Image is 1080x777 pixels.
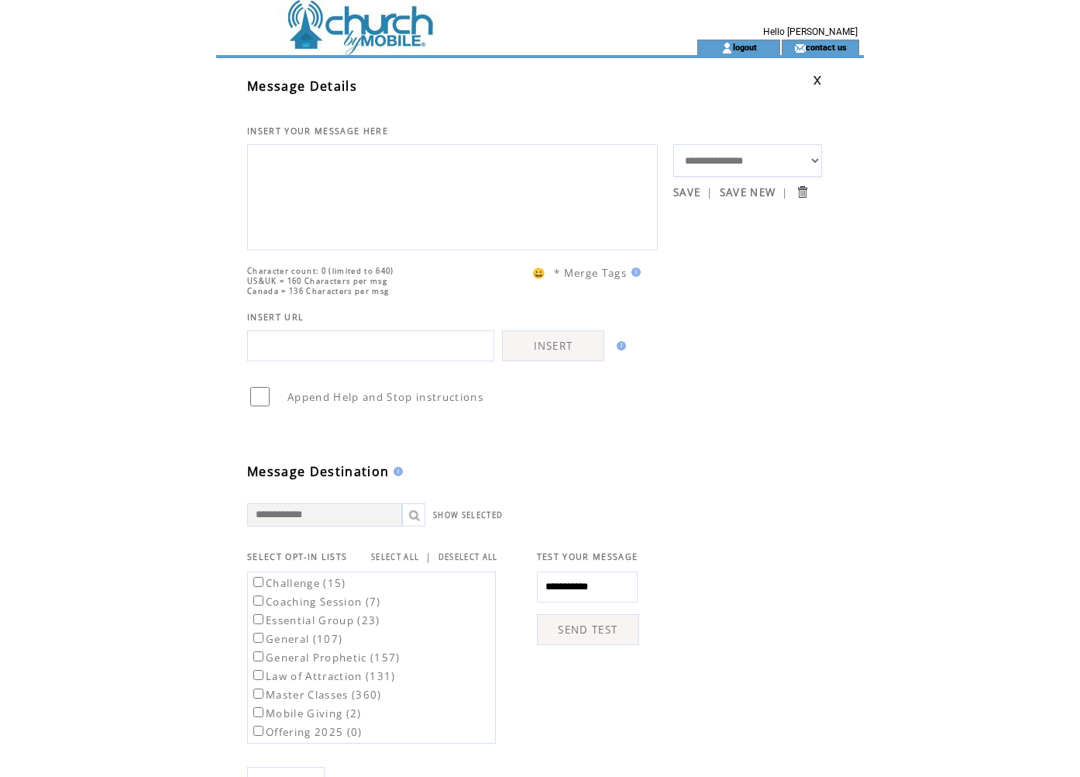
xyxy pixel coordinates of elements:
span: | [782,185,788,199]
label: Offering 2025 (0) [250,725,363,739]
span: US&UK = 160 Characters per msg [247,276,387,286]
img: account_icon.gif [721,42,733,54]
span: | [707,185,713,199]
a: SELECT ALL [371,552,419,562]
span: * Merge Tags [554,266,627,280]
span: SELECT OPT-IN LISTS [247,551,347,562]
input: Master Classes (360) [253,689,263,699]
a: SEND TEST [537,614,639,645]
a: SHOW SELECTED [433,510,503,520]
span: Hello [PERSON_NAME] [763,26,858,37]
input: Mobile Giving (2) [253,707,263,717]
a: logout [733,42,757,52]
label: General Prophetic (157) [250,651,401,665]
span: | [425,550,432,564]
input: General (107) [253,633,263,643]
label: Law of Attraction (131) [250,669,396,683]
span: Message Destination [247,463,389,480]
label: Essential Group (23) [250,613,380,627]
a: SAVE NEW [720,185,776,199]
label: Coaching Session (7) [250,595,381,609]
img: help.gif [389,467,403,476]
label: Master Classes (360) [250,688,382,702]
a: INSERT [502,330,604,361]
img: help.gif [612,341,626,351]
span: INSERT YOUR MESSAGE HERE [247,126,388,136]
input: General Prophetic (157) [253,651,263,661]
input: Law of Attraction (131) [253,670,263,680]
span: Append Help and Stop instructions [287,390,483,404]
img: help.gif [627,268,641,277]
span: TEST YOUR MESSAGE [537,551,638,562]
label: Mobile Giving (2) [250,706,362,720]
a: contact us [806,42,847,52]
input: Offering 2025 (0) [253,726,263,736]
input: Essential Group (23) [253,614,263,624]
span: Message Details [247,78,357,95]
img: contact_us_icon.gif [794,42,806,54]
span: Character count: 0 (limited to 640) [247,266,394,276]
a: SAVE [673,185,700,199]
a: DESELECT ALL [439,552,498,562]
span: Canada = 136 Characters per msg [247,286,389,296]
label: General (107) [250,632,342,646]
input: Challenge (15) [253,577,263,587]
span: INSERT URL [247,312,304,323]
input: Submit [795,185,810,199]
label: Challenge (15) [250,576,346,590]
input: Coaching Session (7) [253,596,263,606]
span: 😀 [532,266,546,280]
